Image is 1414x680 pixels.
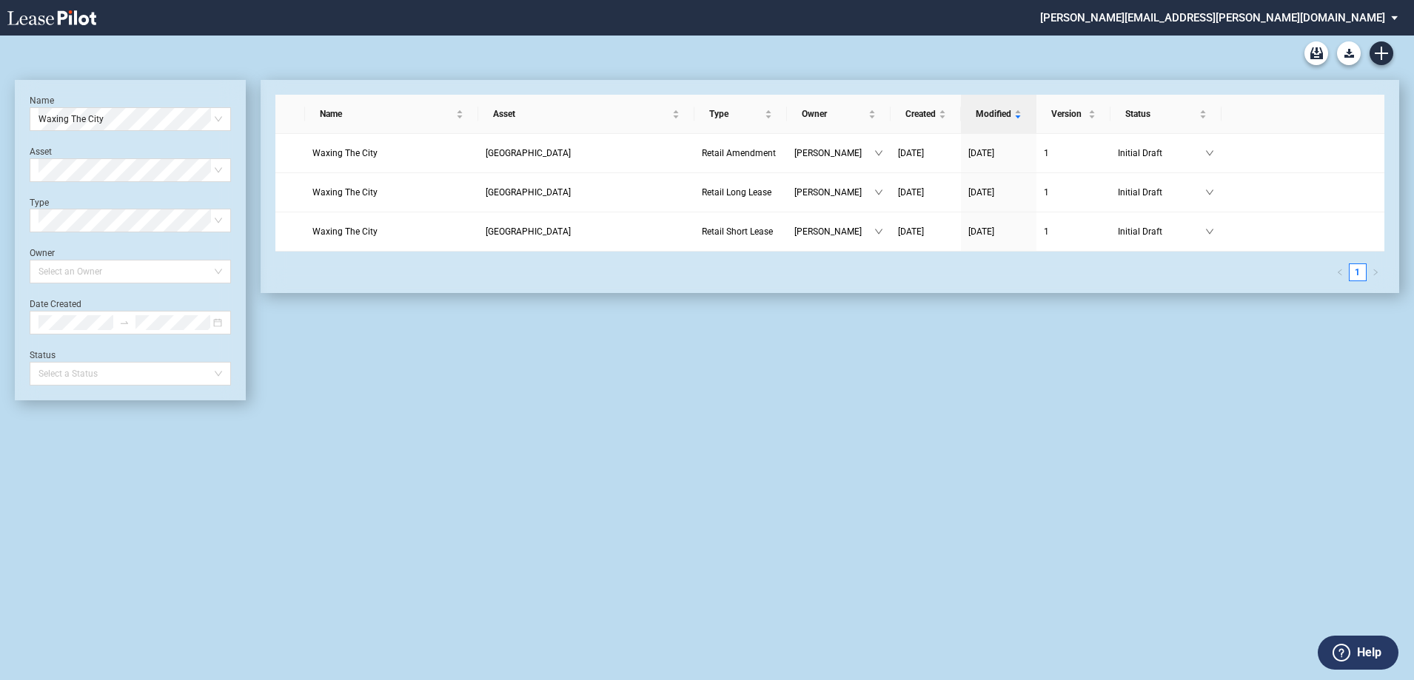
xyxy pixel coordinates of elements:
[898,146,954,161] a: [DATE]
[486,226,571,237] span: Venice Village
[1367,263,1384,281] button: right
[1044,146,1103,161] a: 1
[802,107,865,121] span: Owner
[1205,227,1214,236] span: down
[794,185,874,200] span: [PERSON_NAME]
[898,224,954,239] a: [DATE]
[312,148,378,158] span: Waxing The City
[1044,185,1103,200] a: 1
[493,107,669,121] span: Asset
[1370,41,1393,65] a: Create new document
[1333,41,1365,65] md-menu: Download Blank Form List
[1044,148,1049,158] span: 1
[1336,269,1344,276] span: left
[702,224,780,239] a: Retail Short Lease
[898,148,924,158] span: [DATE]
[1205,188,1214,197] span: down
[794,224,874,239] span: [PERSON_NAME]
[305,95,478,134] th: Name
[1331,263,1349,281] li: Previous Page
[1118,224,1205,239] span: Initial Draft
[1337,41,1361,65] button: Download Blank Form
[30,299,81,309] label: Date Created
[1350,264,1366,280] a: 1
[30,95,54,106] label: Name
[1118,185,1205,200] span: Initial Draft
[1044,224,1103,239] a: 1
[968,187,994,198] span: [DATE]
[794,146,874,161] span: [PERSON_NAME]
[905,107,936,121] span: Created
[30,350,56,360] label: Status
[968,146,1029,161] a: [DATE]
[1304,41,1328,65] a: Archive
[1372,269,1379,276] span: right
[961,95,1036,134] th: Modified
[1318,636,1398,670] button: Help
[702,185,780,200] a: Retail Long Lease
[968,148,994,158] span: [DATE]
[486,146,687,161] a: [GEOGRAPHIC_DATA]
[1044,187,1049,198] span: 1
[486,187,571,198] span: Ocean View Plaza
[119,317,130,328] span: to
[312,187,378,198] span: Waxing The City
[478,95,694,134] th: Asset
[968,224,1029,239] a: [DATE]
[30,248,55,258] label: Owner
[874,227,883,236] span: down
[702,187,771,198] span: Retail Long Lease
[874,188,883,197] span: down
[30,147,52,157] label: Asset
[702,148,776,158] span: Retail Amendment
[787,95,891,134] th: Owner
[1205,149,1214,158] span: down
[898,185,954,200] a: [DATE]
[694,95,787,134] th: Type
[119,317,130,328] span: swap-right
[1367,263,1384,281] li: Next Page
[898,187,924,198] span: [DATE]
[312,146,471,161] a: Waxing The City
[30,198,49,208] label: Type
[1110,95,1222,134] th: Status
[968,226,994,237] span: [DATE]
[1118,146,1205,161] span: Initial Draft
[874,149,883,158] span: down
[1331,263,1349,281] button: left
[312,224,471,239] a: Waxing The City
[702,226,773,237] span: Retail Short Lease
[702,146,780,161] a: Retail Amendment
[1125,107,1196,121] span: Status
[1044,226,1049,237] span: 1
[320,107,453,121] span: Name
[976,107,1011,121] span: Modified
[1357,643,1381,662] label: Help
[1036,95,1110,134] th: Version
[968,185,1029,200] a: [DATE]
[709,107,762,121] span: Type
[1349,263,1367,281] li: 1
[312,185,471,200] a: Waxing The City
[1051,107,1085,121] span: Version
[486,185,687,200] a: [GEOGRAPHIC_DATA]
[312,226,378,237] span: Waxing The City
[38,108,222,130] span: Waxing The City
[486,224,687,239] a: [GEOGRAPHIC_DATA]
[898,226,924,237] span: [DATE]
[486,148,571,158] span: Venice Village
[891,95,961,134] th: Created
